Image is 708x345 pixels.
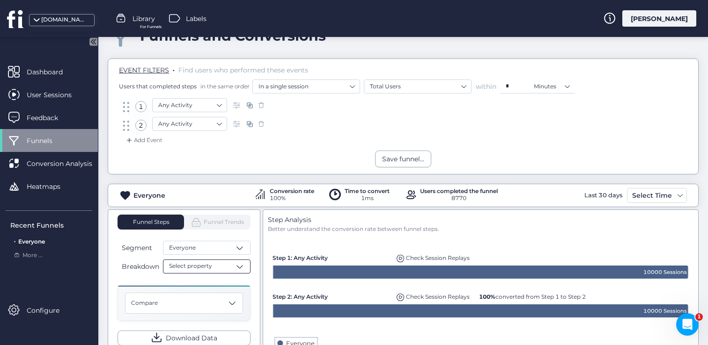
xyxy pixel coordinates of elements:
[382,154,424,164] div: Save funnel...
[27,181,74,192] span: Heatmaps
[186,14,206,24] span: Labels
[273,293,328,300] span: Step 2: Any Activity
[22,251,43,260] span: More ...
[158,98,221,112] nz-select-item: Any Activity
[27,305,74,316] span: Configure
[394,288,472,302] div: Replays of user dropping
[10,220,92,230] div: Recent Funnels
[420,188,498,194] div: Users completed the funnel
[191,217,244,228] span: Funnel Trends
[119,66,169,74] span: EVENT FILTERS
[695,313,703,321] span: 1
[479,293,586,300] span: converted from Step 1 to Step 2
[133,14,155,24] span: Library
[199,82,250,90] span: in the same order
[273,288,390,301] div: Step 2: Any Activity
[14,236,15,245] span: .
[644,308,687,314] text: 10000 Sessions
[158,117,221,131] nz-select-item: Any Activity
[27,136,66,146] span: Funnels
[140,24,162,30] span: For Funnels
[169,244,196,252] span: Everyone
[676,313,699,336] iframe: Intercom live chat
[27,113,72,123] span: Feedback
[268,215,693,225] div: Step Analysis
[534,79,569,93] nz-select-item: Minutes
[125,136,162,145] div: Add Event
[178,66,308,74] span: Find users who performed these events
[394,250,472,263] div: Replays of user dropping
[27,67,77,77] span: Dashboard
[273,250,390,262] div: Step 1: Any Activity
[132,219,170,225] span: Funnel Steps
[135,101,147,112] div: 1
[630,190,674,201] div: Select Time
[135,120,147,131] div: 2
[622,10,696,27] div: [PERSON_NAME]
[420,194,498,203] div: 8770
[270,194,314,203] div: 100%
[169,262,212,271] span: Select property
[406,293,470,300] span: Check Session Replays
[166,333,217,343] span: Download Data
[258,79,354,93] nz-select-item: In a single session
[644,269,687,275] text: 10000 Sessions
[27,158,106,169] span: Conversion Analysis
[270,188,314,194] div: Conversion rate
[133,190,165,201] div: Everyone
[406,254,470,261] span: Check Session Replays
[131,299,158,308] span: Compare
[118,242,161,253] button: Segment
[173,64,175,73] span: .
[345,194,390,203] div: 1ms
[41,15,88,24] div: [DOMAIN_NAME]
[27,90,86,100] span: User Sessions
[476,82,496,91] span: within
[122,243,152,253] span: Segment
[582,188,625,203] div: Last 30 days
[119,82,197,90] span: Users that completed steps
[122,261,159,272] span: Breakdown
[268,225,693,234] div: Better understand the conversion rate between funnel steps.
[345,188,390,194] div: Time to convert
[118,261,161,272] button: Breakdown
[370,79,465,93] nz-select-item: Total Users
[18,238,45,245] span: Everyone
[273,254,328,261] span: Step 1: Any Activity
[477,288,588,301] div: 100% converted from Step 1 to Step 2
[479,293,495,300] b: 100%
